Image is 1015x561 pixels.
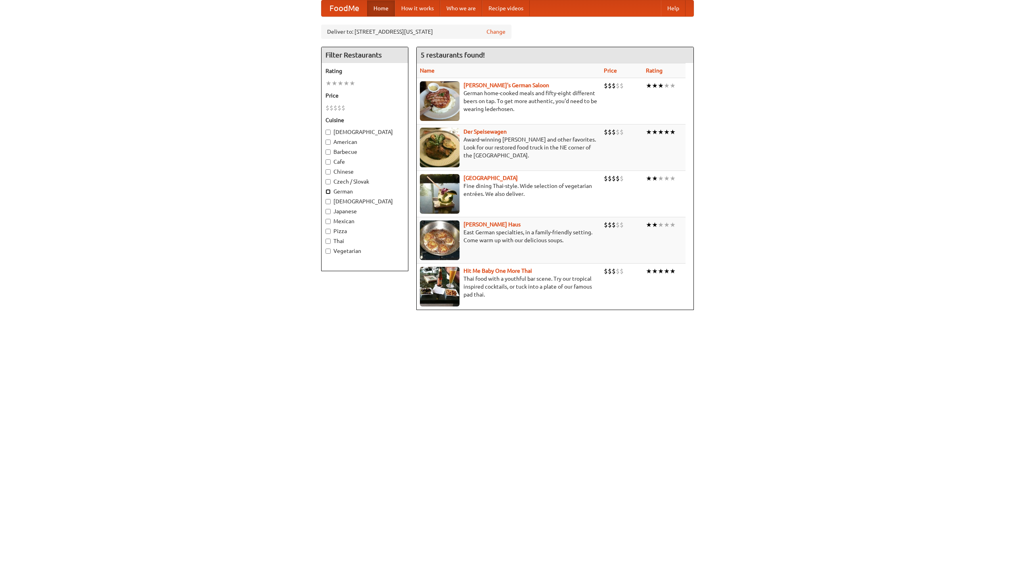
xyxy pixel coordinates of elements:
input: Japanese [326,209,331,214]
li: ★ [658,128,664,136]
li: ★ [646,267,652,276]
li: $ [620,267,624,276]
input: German [326,189,331,194]
li: $ [608,128,612,136]
li: ★ [646,220,652,229]
a: Rating [646,67,663,74]
label: Japanese [326,207,404,215]
label: [DEMOGRAPHIC_DATA] [326,197,404,205]
a: Help [661,0,686,16]
li: ★ [664,220,670,229]
img: esthers.jpg [420,81,460,121]
li: $ [329,103,333,112]
li: $ [616,267,620,276]
li: ★ [652,220,658,229]
label: Thai [326,237,404,245]
a: Home [367,0,395,16]
li: ★ [652,267,658,276]
a: Der Speisewagen [463,128,507,135]
li: ★ [658,220,664,229]
img: satay.jpg [420,174,460,214]
ng-pluralize: 5 restaurants found! [421,51,485,59]
li: ★ [670,220,676,229]
p: German home-cooked meals and fifty-eight different beers on tap. To get more authentic, you'd nee... [420,89,598,113]
label: Czech / Slovak [326,178,404,186]
li: $ [604,174,608,183]
li: ★ [670,174,676,183]
li: ★ [331,79,337,88]
label: Vegetarian [326,247,404,255]
div: Deliver to: [STREET_ADDRESS][US_STATE] [321,25,511,39]
li: $ [616,128,620,136]
input: Chinese [326,169,331,174]
label: Pizza [326,227,404,235]
a: Name [420,67,435,74]
input: American [326,140,331,145]
input: Czech / Slovak [326,179,331,184]
li: $ [604,81,608,90]
img: kohlhaus.jpg [420,220,460,260]
li: $ [616,81,620,90]
li: $ [612,174,616,183]
li: $ [612,81,616,90]
li: $ [608,267,612,276]
a: Change [486,28,506,36]
label: [DEMOGRAPHIC_DATA] [326,128,404,136]
li: $ [604,267,608,276]
input: Thai [326,239,331,244]
a: [PERSON_NAME]'s German Saloon [463,82,549,88]
li: $ [612,128,616,136]
li: $ [333,103,337,112]
label: Mexican [326,217,404,225]
label: Barbecue [326,148,404,156]
li: $ [620,81,624,90]
li: ★ [664,267,670,276]
img: babythai.jpg [420,267,460,306]
li: ★ [670,128,676,136]
p: Thai food with a youthful bar scene. Try our tropical inspired cocktails, or tuck into a plate of... [420,275,598,299]
a: FoodMe [322,0,367,16]
li: ★ [646,128,652,136]
li: $ [341,103,345,112]
li: ★ [652,128,658,136]
a: Hit Me Baby One More Thai [463,268,532,274]
a: How it works [395,0,440,16]
li: $ [616,220,620,229]
input: Cafe [326,159,331,165]
li: $ [604,128,608,136]
li: $ [608,174,612,183]
a: Who we are [440,0,482,16]
li: $ [337,103,341,112]
li: ★ [664,174,670,183]
li: ★ [670,267,676,276]
li: ★ [326,79,331,88]
a: Price [604,67,617,74]
li: ★ [337,79,343,88]
b: [GEOGRAPHIC_DATA] [463,175,518,181]
input: Vegetarian [326,249,331,254]
li: $ [620,220,624,229]
input: Barbecue [326,149,331,155]
li: ★ [349,79,355,88]
li: ★ [670,81,676,90]
li: ★ [652,81,658,90]
li: $ [616,174,620,183]
li: ★ [658,267,664,276]
li: $ [612,267,616,276]
li: $ [612,220,616,229]
li: ★ [646,81,652,90]
li: ★ [664,81,670,90]
h4: Filter Restaurants [322,47,408,63]
li: $ [608,81,612,90]
label: American [326,138,404,146]
li: ★ [664,128,670,136]
p: Fine dining Thai-style. Wide selection of vegetarian entrées. We also deliver. [420,182,598,198]
li: $ [608,220,612,229]
label: Chinese [326,168,404,176]
h5: Rating [326,67,404,75]
p: Award-winning [PERSON_NAME] and other favorites. Look for our restored food truck in the NE corne... [420,136,598,159]
input: Mexican [326,219,331,224]
li: $ [604,220,608,229]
